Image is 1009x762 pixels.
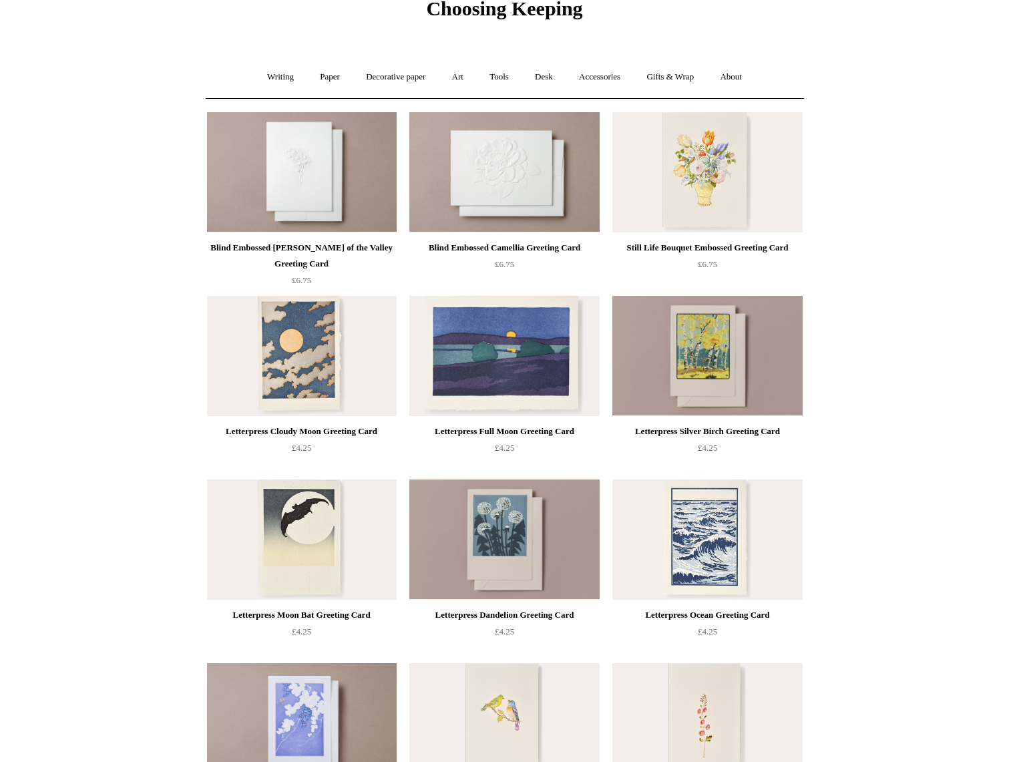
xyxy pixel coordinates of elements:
[495,259,514,269] span: £6.75
[409,480,599,600] a: Letterpress Dandelion Greeting Card Letterpress Dandelion Greeting Card
[210,240,393,272] div: Blind Embossed [PERSON_NAME] of the Valley Greeting Card
[207,112,397,232] img: Blind Embossed Lily of the Valley Greeting Card
[409,240,599,295] a: Blind Embossed Camellia Greeting Card £6.75
[207,240,397,295] a: Blind Embossed [PERSON_NAME] of the Valley Greeting Card £6.75
[409,296,599,416] img: Letterpress Full Moon Greeting Card
[207,480,397,600] a: Letterpress Moon Bat Greeting Card Letterpress Moon Bat Greeting Card
[612,112,802,232] img: Still Life Bouquet Embossed Greeting Card
[207,480,397,600] img: Letterpress Moon Bat Greeting Card
[612,607,802,662] a: Letterpress Ocean Greeting Card £4.25
[413,423,596,439] div: Letterpress Full Moon Greeting Card
[612,240,802,295] a: Still Life Bouquet Embossed Greeting Card £6.75
[255,59,306,95] a: Writing
[708,59,754,95] a: About
[440,59,475,95] a: Art
[354,59,437,95] a: Decorative paper
[612,480,802,600] a: Letterpress Ocean Greeting Card Letterpress Ocean Greeting Card
[409,296,599,416] a: Letterpress Full Moon Greeting Card Letterpress Full Moon Greeting Card
[612,423,802,478] a: Letterpress Silver Birch Greeting Card £4.25
[409,607,599,662] a: Letterpress Dandelion Greeting Card £4.25
[292,275,311,285] span: £6.75
[308,59,352,95] a: Paper
[698,259,717,269] span: £6.75
[616,607,799,623] div: Letterpress Ocean Greeting Card
[409,480,599,600] img: Letterpress Dandelion Greeting Card
[409,112,599,232] img: Blind Embossed Camellia Greeting Card
[210,607,393,623] div: Letterpress Moon Bat Greeting Card
[207,423,397,478] a: Letterpress Cloudy Moon Greeting Card £4.25
[495,626,514,636] span: £4.25
[612,480,802,600] img: Letterpress Ocean Greeting Card
[612,296,802,416] img: Letterpress Silver Birch Greeting Card
[207,296,397,416] img: Letterpress Cloudy Moon Greeting Card
[612,112,802,232] a: Still Life Bouquet Embossed Greeting Card Still Life Bouquet Embossed Greeting Card
[616,423,799,439] div: Letterpress Silver Birch Greeting Card
[413,240,596,256] div: Blind Embossed Camellia Greeting Card
[207,607,397,662] a: Letterpress Moon Bat Greeting Card £4.25
[413,607,596,623] div: Letterpress Dandelion Greeting Card
[477,59,521,95] a: Tools
[292,626,311,636] span: £4.25
[207,296,397,416] a: Letterpress Cloudy Moon Greeting Card Letterpress Cloudy Moon Greeting Card
[567,59,632,95] a: Accessories
[292,443,311,453] span: £4.25
[409,423,599,478] a: Letterpress Full Moon Greeting Card £4.25
[698,443,717,453] span: £4.25
[210,423,393,439] div: Letterpress Cloudy Moon Greeting Card
[612,296,802,416] a: Letterpress Silver Birch Greeting Card Letterpress Silver Birch Greeting Card
[207,112,397,232] a: Blind Embossed Lily of the Valley Greeting Card Blind Embossed Lily of the Valley Greeting Card
[634,59,706,95] a: Gifts & Wrap
[698,626,717,636] span: £4.25
[616,240,799,256] div: Still Life Bouquet Embossed Greeting Card
[523,59,565,95] a: Desk
[409,112,599,232] a: Blind Embossed Camellia Greeting Card Blind Embossed Camellia Greeting Card
[495,443,514,453] span: £4.25
[426,8,582,17] a: Choosing Keeping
